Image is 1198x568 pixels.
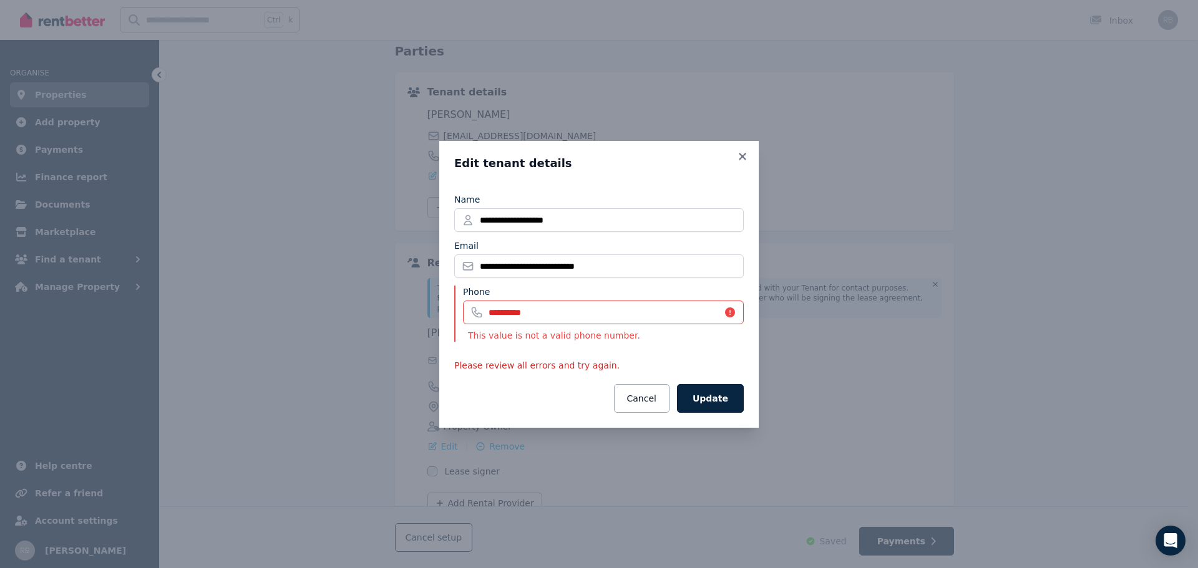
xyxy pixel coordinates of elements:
p: This value is not a valid phone number. [463,329,744,342]
p: Please review all errors and try again. [454,359,744,372]
h3: Edit tenant details [454,156,744,171]
button: Cancel [614,384,670,413]
button: Update [677,384,744,413]
label: Phone [463,286,490,298]
label: Email [454,239,479,252]
div: Open Intercom Messenger [1156,526,1186,556]
label: Name [454,193,480,206]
